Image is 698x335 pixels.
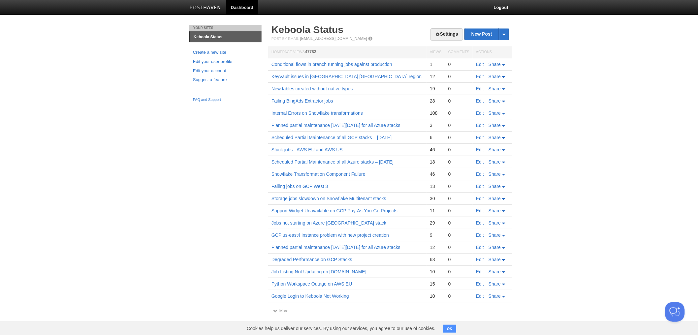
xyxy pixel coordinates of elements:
[430,61,441,67] div: 1
[271,293,349,299] a: Google Login to Keboola Not Working
[190,32,262,42] a: Keboola Status
[448,232,469,238] div: 0
[448,159,469,165] div: 0
[448,257,469,262] div: 0
[430,98,441,104] div: 28
[476,220,484,226] a: Edit
[489,123,501,128] span: Share
[271,62,392,67] a: Conditional flows in branch running jobs against production
[430,196,441,201] div: 30
[489,269,501,274] span: Share
[271,74,422,79] a: KeyVault issues in [GEOGRAPHIC_DATA] [GEOGRAPHIC_DATA] region
[476,184,484,189] a: Edit
[448,208,469,214] div: 0
[476,208,484,213] a: Edit
[448,244,469,250] div: 0
[489,196,501,201] span: Share
[430,269,441,275] div: 10
[430,183,441,189] div: 13
[448,269,469,275] div: 0
[476,86,484,91] a: Edit
[193,76,258,83] a: Suggest a feature
[271,281,352,287] a: Python Workspace Outage on AWS EU
[430,110,441,116] div: 108
[445,46,473,58] th: Comments
[271,123,400,128] a: Planned partial maintenance [DATE][DATE] for all Azure stacks
[476,232,484,238] a: Edit
[489,110,501,116] span: Share
[476,98,484,104] a: Edit
[430,159,441,165] div: 18
[271,110,363,116] a: Internal Errors on Snowflake transformations
[271,245,400,250] a: Planned partial maintenance [DATE][DATE] for all Azure stacks
[489,257,501,262] span: Share
[448,61,469,67] div: 0
[430,74,441,79] div: 12
[271,147,343,152] a: Stuck jobs - AWS EU and AWS US
[271,171,365,177] a: Snowflake Transformation Component Failure
[489,171,501,177] span: Share
[448,86,469,92] div: 0
[190,6,221,11] img: Posthaven-bar
[271,196,386,201] a: Storage jobs slowdown on Snowflake Multitenant stacks
[271,98,333,104] a: Failing BingAds Extractor jobs
[489,220,501,226] span: Share
[476,269,484,274] a: Edit
[430,171,441,177] div: 46
[448,183,469,189] div: 0
[430,208,441,214] div: 11
[273,309,288,313] a: More
[271,220,386,226] a: Jobs not starting on Azure [GEOGRAPHIC_DATA] stack
[489,208,501,213] span: Share
[489,147,501,152] span: Share
[476,293,484,299] a: Edit
[448,196,469,201] div: 0
[271,232,389,238] a: GCP us-east4 instance problem with new project creation
[489,159,501,165] span: Share
[476,135,484,140] a: Edit
[448,220,469,226] div: 0
[473,46,512,58] th: Actions
[476,159,484,165] a: Edit
[430,293,441,299] div: 10
[476,123,484,128] a: Edit
[305,49,316,54] span: 47782
[476,245,484,250] a: Edit
[476,171,484,177] a: Edit
[271,86,353,91] a: New tables created without native types
[476,110,484,116] a: Edit
[430,147,441,153] div: 46
[448,171,469,177] div: 0
[476,74,484,79] a: Edit
[268,46,427,58] th: Homepage Views
[430,232,441,238] div: 9
[448,147,469,153] div: 0
[665,302,685,322] iframe: Help Scout Beacon - Open
[476,147,484,152] a: Edit
[271,37,299,41] span: Post by Email
[476,257,484,262] a: Edit
[300,36,367,41] a: [EMAIL_ADDRESS][DOMAIN_NAME]
[489,135,501,140] span: Share
[430,86,441,92] div: 19
[489,184,501,189] span: Share
[448,74,469,79] div: 0
[489,86,501,91] span: Share
[443,325,456,333] button: OK
[476,62,484,67] a: Edit
[271,208,397,213] a: Support Widget Unavailable on GCP Pay-As-You-Go Projects
[430,28,463,41] a: Settings
[448,122,469,128] div: 0
[430,281,441,287] div: 15
[448,293,469,299] div: 0
[193,58,258,65] a: Edit your user profile
[271,159,394,165] a: Scheduled Partial Maintenance of all Azure stacks – [DATE]
[430,257,441,262] div: 63
[271,269,366,274] a: Job Listing Not Updating on [DOMAIN_NAME]
[430,122,441,128] div: 3
[189,25,262,31] li: Your Sites
[448,135,469,140] div: 0
[427,46,445,58] th: Views
[193,49,258,56] a: Create a new site
[271,135,392,140] a: Scheduled Partial Maintenance of all GCP stacks – [DATE]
